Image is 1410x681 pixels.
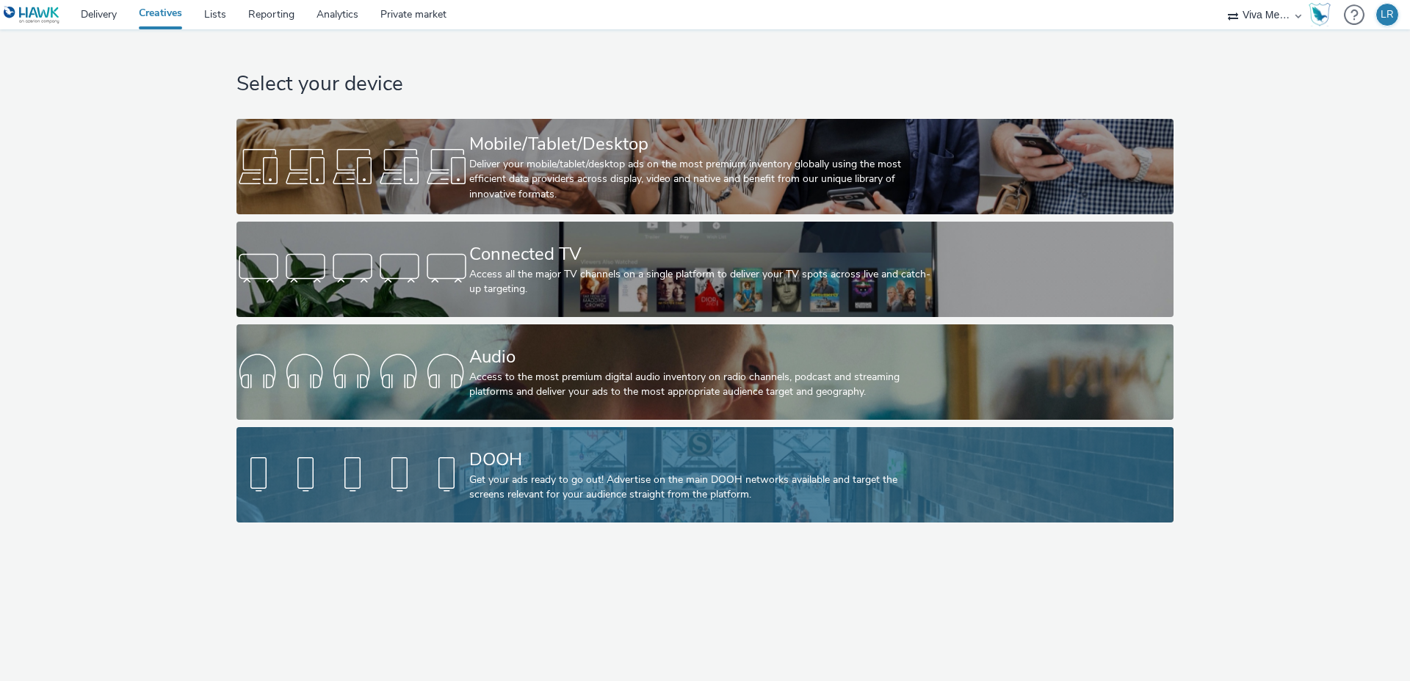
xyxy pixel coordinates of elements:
div: Connected TV [469,241,935,267]
div: DOOH [469,447,935,473]
div: Mobile/Tablet/Desktop [469,131,935,157]
div: Get your ads ready to go out! Advertise on the main DOOH networks available and target the screen... [469,473,935,503]
a: AudioAccess to the most premium digital audio inventory on radio channels, podcast and streaming ... [236,324,1173,420]
img: Hawk Academy [1309,3,1331,26]
a: Mobile/Tablet/DesktopDeliver your mobile/tablet/desktop ads on the most premium inventory globall... [236,119,1173,214]
div: Access all the major TV channels on a single platform to deliver your TV spots across live and ca... [469,267,935,297]
h1: Select your device [236,70,1173,98]
img: undefined Logo [4,6,60,24]
div: Access to the most premium digital audio inventory on radio channels, podcast and streaming platf... [469,370,935,400]
div: Deliver your mobile/tablet/desktop ads on the most premium inventory globally using the most effi... [469,157,935,202]
div: Audio [469,344,935,370]
a: DOOHGet your ads ready to go out! Advertise on the main DOOH networks available and target the sc... [236,427,1173,522]
a: Hawk Academy [1309,3,1337,26]
div: LR [1381,4,1394,26]
a: Connected TVAccess all the major TV channels on a single platform to deliver your TV spots across... [236,222,1173,317]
